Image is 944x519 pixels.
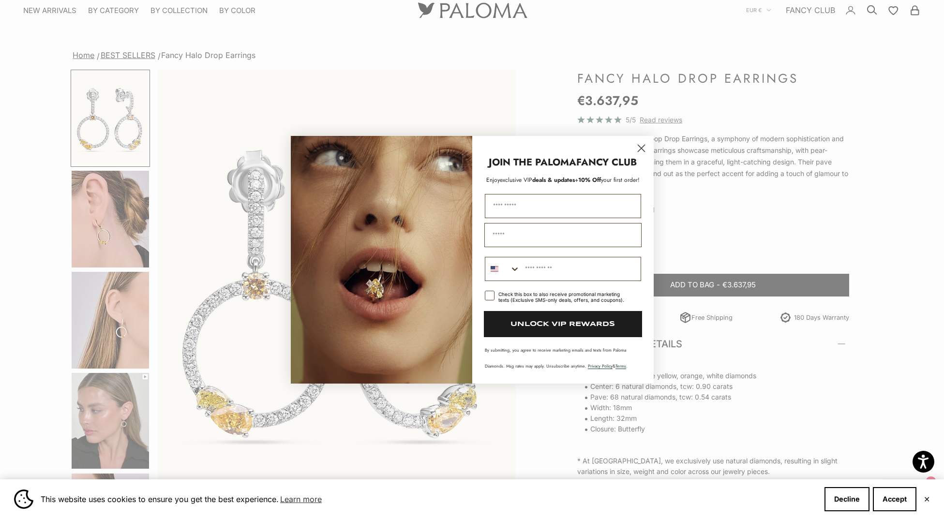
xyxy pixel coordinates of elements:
div: Check this box to also receive promotional marketing texts (Exclusive SMS-only deals, offers, and... [498,291,629,303]
a: Terms [615,363,626,369]
strong: JOIN THE PALOMA [489,155,576,169]
img: Loading... [291,136,472,384]
button: Close dialog [633,140,650,157]
span: exclusive VIP [500,176,532,184]
a: Privacy Policy [588,363,613,369]
button: UNLOCK VIP REWARDS [484,311,642,337]
span: & . [588,363,628,369]
button: Accept [873,487,916,511]
span: Enjoy [486,176,500,184]
span: deals & updates [500,176,575,184]
p: By submitting, you agree to receive marketing emails and texts from Paloma Diamonds. Msg rates ma... [485,347,641,369]
input: Email [484,223,642,247]
span: + your first order! [575,176,640,184]
strong: FANCY CLUB [576,155,637,169]
span: This website uses cookies to ensure you get the best experience. [41,492,817,506]
button: Search Countries [485,257,520,281]
input: First Name [485,194,641,218]
img: Cookie banner [14,489,33,509]
img: United States [491,265,498,273]
span: 10% Off [578,176,601,184]
button: Decline [824,487,869,511]
button: Close [924,496,930,502]
a: Learn more [279,492,323,506]
input: Phone Number [520,257,641,281]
